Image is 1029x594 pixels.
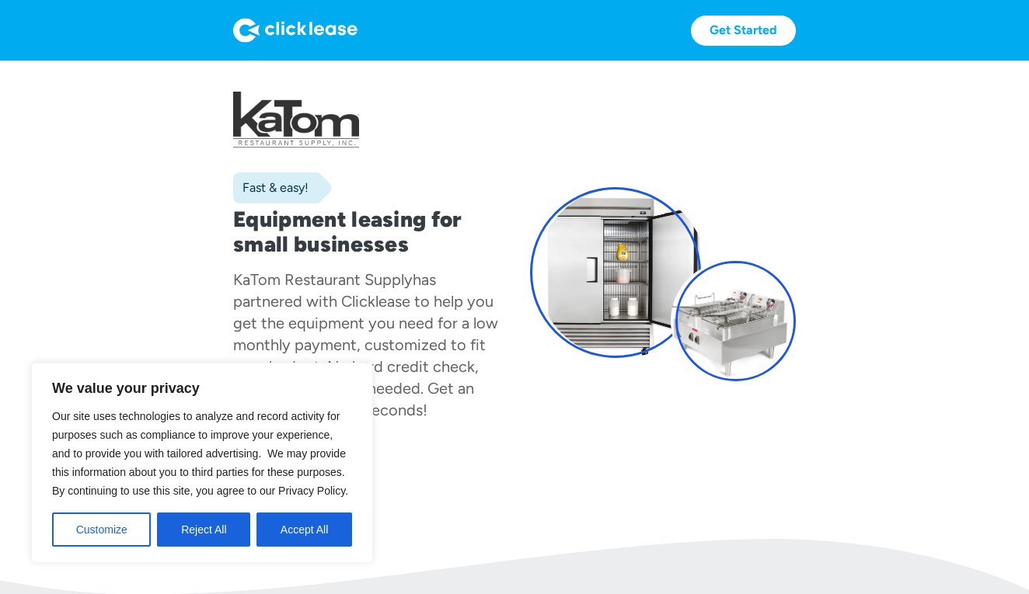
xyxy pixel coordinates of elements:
p: We value your privacy [52,379,352,398]
div: Fast & easy! [233,180,309,196]
button: Reject All [157,512,250,547]
div: We value your privacy [31,363,373,563]
button: Customize [52,512,151,547]
img: Logo [233,18,358,43]
div: has partnered with Clicklease to help you get the equipment you need for a low monthly payment, c... [233,270,498,419]
button: Accept All [256,512,352,547]
div: KaTom Restaurant Supply [233,270,413,289]
h1: Equipment leasing for small businesses [233,207,499,256]
span: Our site uses technologies to analyze and record activity for purposes such as compliance to impr... [52,410,348,497]
a: Get Started [691,16,796,46]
